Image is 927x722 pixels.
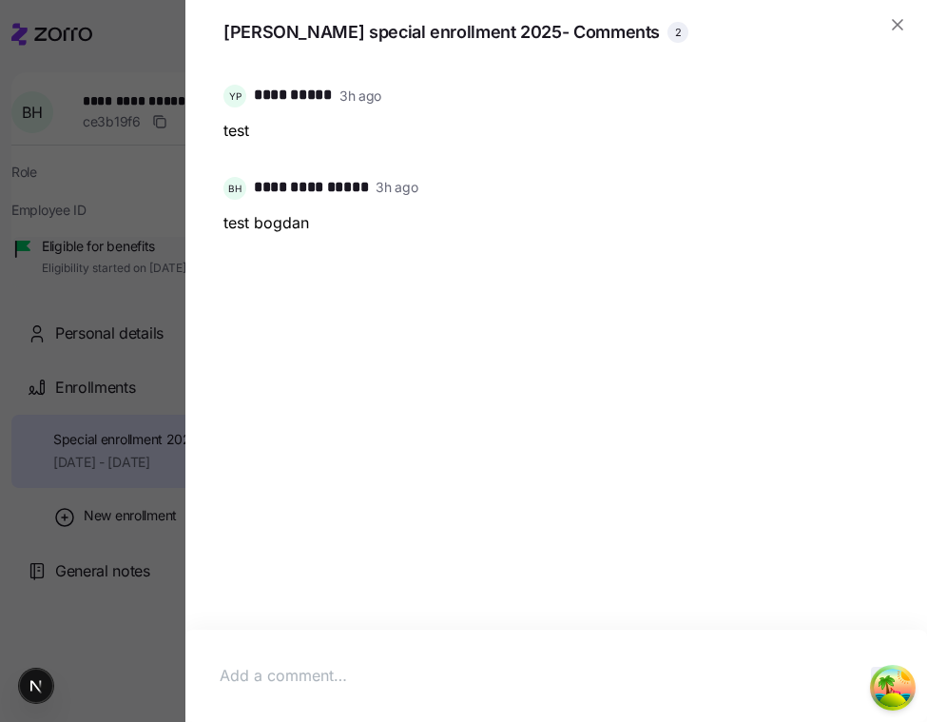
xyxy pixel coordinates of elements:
span: 3h ago [339,87,381,106]
button: Open Tanstack query devtools [874,669,912,707]
span: B H [228,184,241,193]
span: Y P [229,91,241,101]
p: test bogdan [223,211,889,235]
p: test [223,119,889,143]
span: 2 [675,21,682,44]
span: 3h ago [376,178,417,197]
span: [PERSON_NAME] special enrollment 2025 - Comments [223,19,660,47]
